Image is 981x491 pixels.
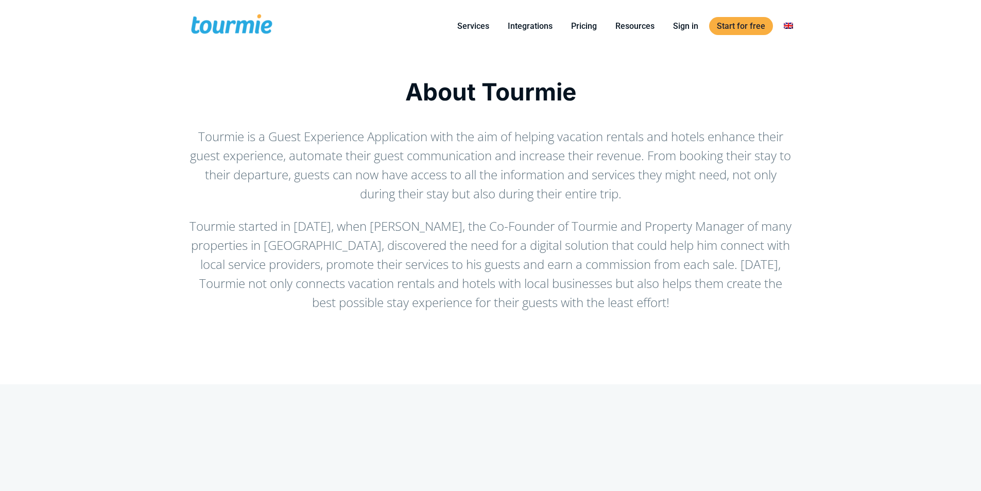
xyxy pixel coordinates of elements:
[190,216,792,312] p: Tourmie started in [DATE], when [PERSON_NAME], the Co-Founder of Tourmie and Property Manager of ...
[563,20,605,32] a: Pricing
[608,20,662,32] a: Resources
[190,127,792,203] p: Tourmie is a Guest Experience Application with the aim of helping vacation rentals and hotels enh...
[450,20,497,32] a: Services
[500,20,560,32] a: Integrations
[190,78,792,106] h1: About Tourmie
[709,17,773,35] a: Start for free
[665,20,706,32] a: Sign in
